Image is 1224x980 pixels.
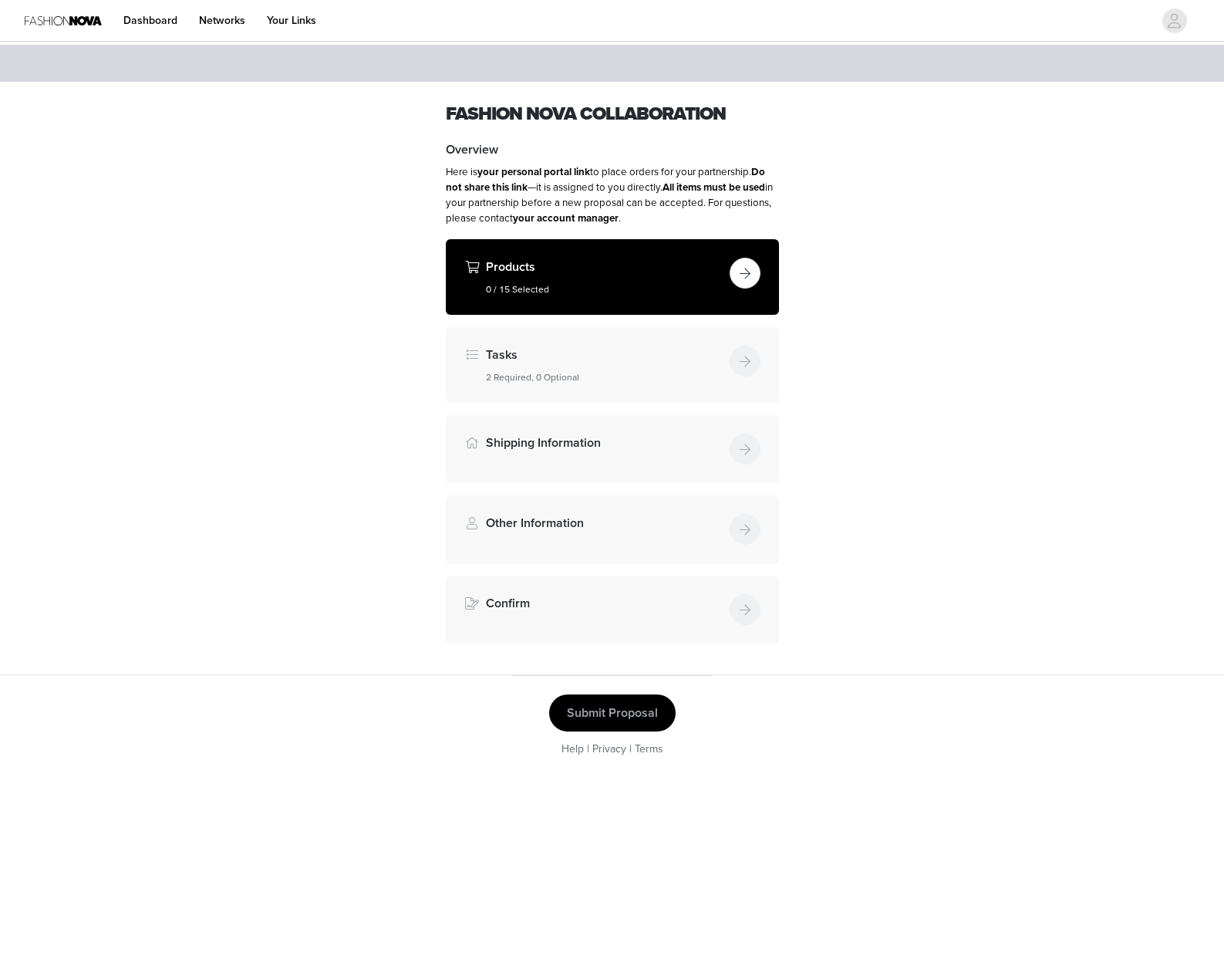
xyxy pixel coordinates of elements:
[446,327,779,403] div: Tasks
[477,166,590,178] strong: your personal portal link
[446,100,779,128] h1: Fashion Nova Collaboration
[486,258,723,276] h4: Products
[114,3,187,38] a: Dashboard
[446,495,779,563] div: Other Information
[486,594,723,613] h4: Confirm
[446,166,765,194] strong: Do not share this link
[513,212,619,225] strong: your account manager
[549,694,676,732] button: Submit Proposal
[486,514,723,532] h4: Other Information
[25,3,102,38] img: Fashion Nova Logo
[635,742,663,755] a: Terms
[486,434,723,452] h4: Shipping Information
[258,3,325,38] a: Your Links
[446,415,779,483] div: Shipping Information
[446,166,773,225] span: Here is to place orders for your partnership. —it is assigned to you directly. in your partnershi...
[446,576,779,644] div: Confirm
[1167,8,1182,33] div: avatar
[486,282,723,296] h5: 0 / 15 Selected
[486,370,723,384] h5: 2 Required, 0 Optional
[629,742,632,755] span: |
[561,742,584,755] a: Help
[592,742,626,755] a: Privacy
[587,742,589,755] span: |
[663,181,765,194] strong: All items must be used
[446,140,779,159] h4: Overview
[486,346,723,364] h4: Tasks
[446,239,779,315] div: Products
[190,3,255,38] a: Networks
